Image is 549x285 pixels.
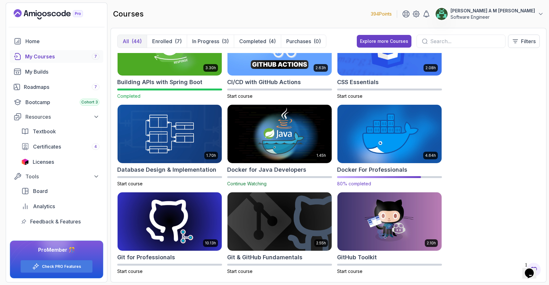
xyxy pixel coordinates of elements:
[360,38,408,44] div: Explore more Courses
[192,37,219,45] p: In Progress
[508,35,540,48] button: Filters
[25,98,99,106] div: Bootcamp
[335,103,444,165] img: Docker For Professionals card
[175,37,182,45] div: (7)
[425,153,436,158] p: 4.64h
[17,156,103,168] a: licenses
[371,11,392,17] p: 394 Points
[33,187,48,195] span: Board
[94,54,97,59] span: 7
[17,185,103,197] a: board
[81,100,98,105] span: Cohort 3
[227,268,253,274] span: Start course
[337,93,363,99] span: Start course
[357,35,411,48] button: Explore more Courses
[281,35,326,48] button: Purchases(0)
[152,37,172,45] p: Enrolled
[25,53,99,60] div: My Courses
[117,78,202,87] h2: Building APIs with Spring Boot
[10,171,103,182] button: Tools
[451,14,535,20] p: Software Engineer
[113,9,144,19] h2: courses
[430,37,500,45] input: Search...
[118,192,222,251] img: Git for Professionals card
[315,65,326,70] p: 2.63h
[234,35,281,48] button: Completed(4)
[123,37,129,45] p: All
[269,37,276,45] div: (4)
[316,241,326,246] p: 2.55h
[21,159,29,165] img: jetbrains icon
[33,202,55,210] span: Analytics
[24,83,99,91] div: Roadmaps
[25,173,99,180] div: Tools
[117,17,222,100] a: Building APIs with Spring Boot card3.30hBuilding APIs with Spring BootCompleted
[286,37,311,45] p: Purchases
[337,192,442,251] img: GitHub Toolkit card
[522,260,543,279] iframe: chat widget
[10,96,103,109] a: bootcamp
[20,260,93,273] button: Check PRO Features
[314,37,321,45] div: (0)
[337,165,407,174] h2: Docker For Professionals
[33,158,54,166] span: Licenses
[337,104,442,187] a: Docker For Professionals card4.64hDocker For Professionals80% completed
[227,253,302,262] h2: Git & GitHub Fundamentals
[206,153,216,158] p: 1.70h
[316,153,326,158] p: 1.45h
[337,268,363,274] span: Start course
[337,78,379,87] h2: CSS Essentials
[17,200,103,213] a: analytics
[521,37,536,45] p: Filters
[425,65,436,70] p: 2.08h
[117,93,140,99] span: Completed
[10,81,103,93] a: roadmaps
[118,35,147,48] button: All(44)
[451,8,535,14] p: [PERSON_NAME] A M [PERSON_NAME]
[117,268,143,274] span: Start course
[147,35,187,48] button: Enrolled(7)
[227,165,306,174] h2: Docker for Java Developers
[42,264,81,269] a: Check PRO Features
[227,78,301,87] h2: CI/CD with GitHub Actions
[427,241,436,246] p: 2.10h
[205,241,216,246] p: 10.13h
[117,181,143,186] span: Start course
[94,84,97,89] span: 7
[117,253,175,262] h2: Git for Professionals
[227,105,332,163] img: Docker for Java Developers card
[17,140,103,153] a: certificates
[94,144,97,149] span: 4
[14,9,98,19] a: Landing page
[436,8,448,20] img: user profile image
[227,181,267,186] span: Continue Watching
[132,37,142,45] div: (44)
[117,165,216,174] h2: Database Design & Implementation
[10,50,103,63] a: courses
[30,218,81,225] span: Feedback & Features
[239,37,266,45] p: Completed
[10,65,103,78] a: builds
[337,181,371,186] span: 80% completed
[25,113,99,121] div: Resources
[337,253,377,262] h2: GitHub Toolkit
[187,35,234,48] button: In Progress(3)
[25,68,99,76] div: My Builds
[227,192,332,251] img: Git & GitHub Fundamentals card
[227,104,332,187] a: Docker for Java Developers card1.45hDocker for Java DevelopersContinue Watching
[227,93,253,99] span: Start course
[10,35,103,48] a: home
[222,37,229,45] div: (3)
[17,125,103,138] a: textbook
[118,105,222,163] img: Database Design & Implementation card
[33,128,56,135] span: Textbook
[435,8,544,20] button: user profile image[PERSON_NAME] A M [PERSON_NAME]Software Engineer
[33,143,61,150] span: Certificates
[17,215,103,228] a: feedback
[10,111,103,123] button: Resources
[205,65,216,70] p: 3.30h
[25,37,99,45] div: Home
